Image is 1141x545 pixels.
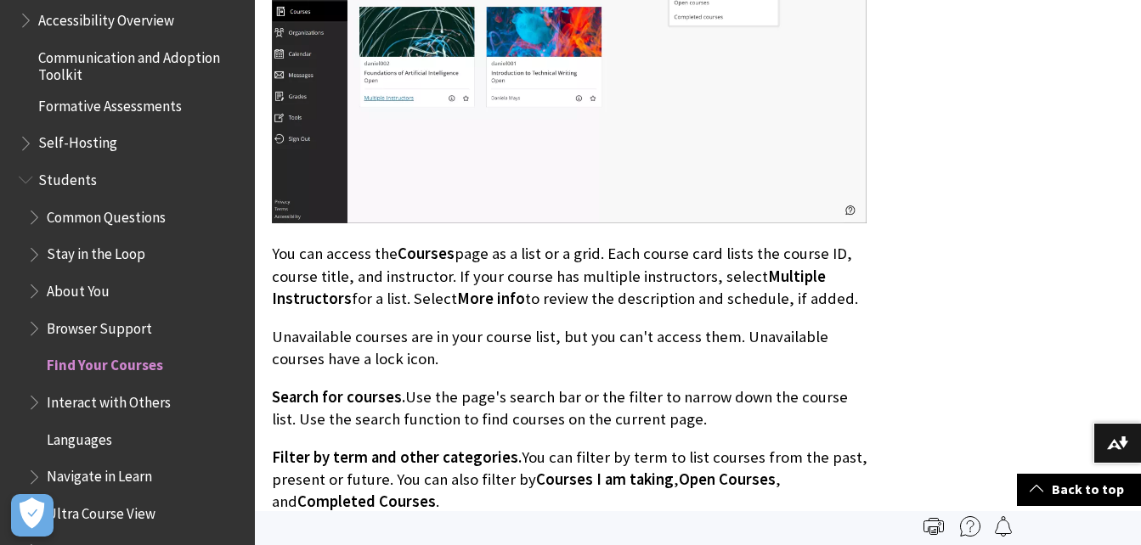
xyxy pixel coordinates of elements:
[993,516,1014,537] img: Follow this page
[272,387,405,407] span: Search for courses.
[297,492,436,511] span: Completed Courses
[38,166,97,188] span: Students
[47,314,152,337] span: Browser Support
[1017,474,1141,505] a: Back to top
[38,129,117,152] span: Self-Hosting
[457,289,525,308] span: More info
[47,388,171,411] span: Interact with Others
[272,243,873,310] p: You can access the page as a list or a grid. Each course card lists the course ID, course title, ...
[536,469,674,489] span: Courses I am taking
[47,277,110,300] span: About You
[38,43,243,83] span: Communication and Adoption Toolkit
[47,203,166,226] span: Common Questions
[11,494,54,537] button: Open Preferences
[960,516,980,537] img: More help
[272,386,873,430] p: Use the page's search bar or the filter to narrow down the course list. Use the search function t...
[47,351,163,374] span: Find Your Courses
[272,447,873,514] p: You can filter by term to list courses from the past, present or future. You can also filter by ,...
[272,267,826,308] span: Multiple Instructors
[47,463,152,486] span: Navigate in Learn
[38,6,174,29] span: Accessibility Overview
[47,499,155,522] span: Ultra Course View
[679,469,776,489] span: Open Courses
[398,244,455,263] span: Courses
[47,240,145,263] span: Stay in the Loop
[38,92,182,115] span: Formative Assessments
[924,516,944,537] img: Print
[47,425,112,448] span: Languages
[272,326,873,370] p: Unavailable courses are in your course list, but you can't access them. Unavailable courses have ...
[272,447,522,467] span: Filter by term and other categories.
